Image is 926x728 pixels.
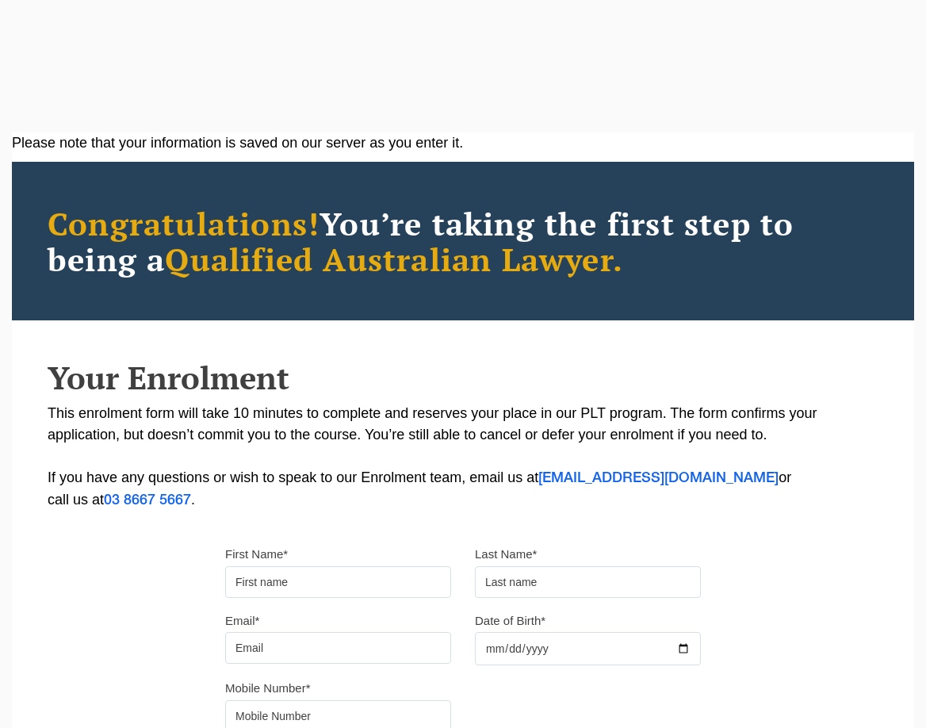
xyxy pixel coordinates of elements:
[225,546,288,562] label: First Name*
[475,546,537,562] label: Last Name*
[12,132,914,154] div: Please note that your information is saved on our server as you enter it.
[48,202,320,244] span: Congratulations!
[48,403,878,512] p: This enrolment form will take 10 minutes to complete and reserves your place in our PLT program. ...
[165,238,623,280] span: Qualified Australian Lawyer.
[225,613,259,629] label: Email*
[475,613,545,629] label: Date of Birth*
[225,680,311,696] label: Mobile Number*
[48,205,878,277] h2: You’re taking the first step to being a
[104,494,191,507] a: 03 8667 5667
[225,566,451,598] input: First name
[48,360,878,395] h2: Your Enrolment
[225,632,451,664] input: Email
[475,566,701,598] input: Last name
[538,472,779,485] a: [EMAIL_ADDRESS][DOMAIN_NAME]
